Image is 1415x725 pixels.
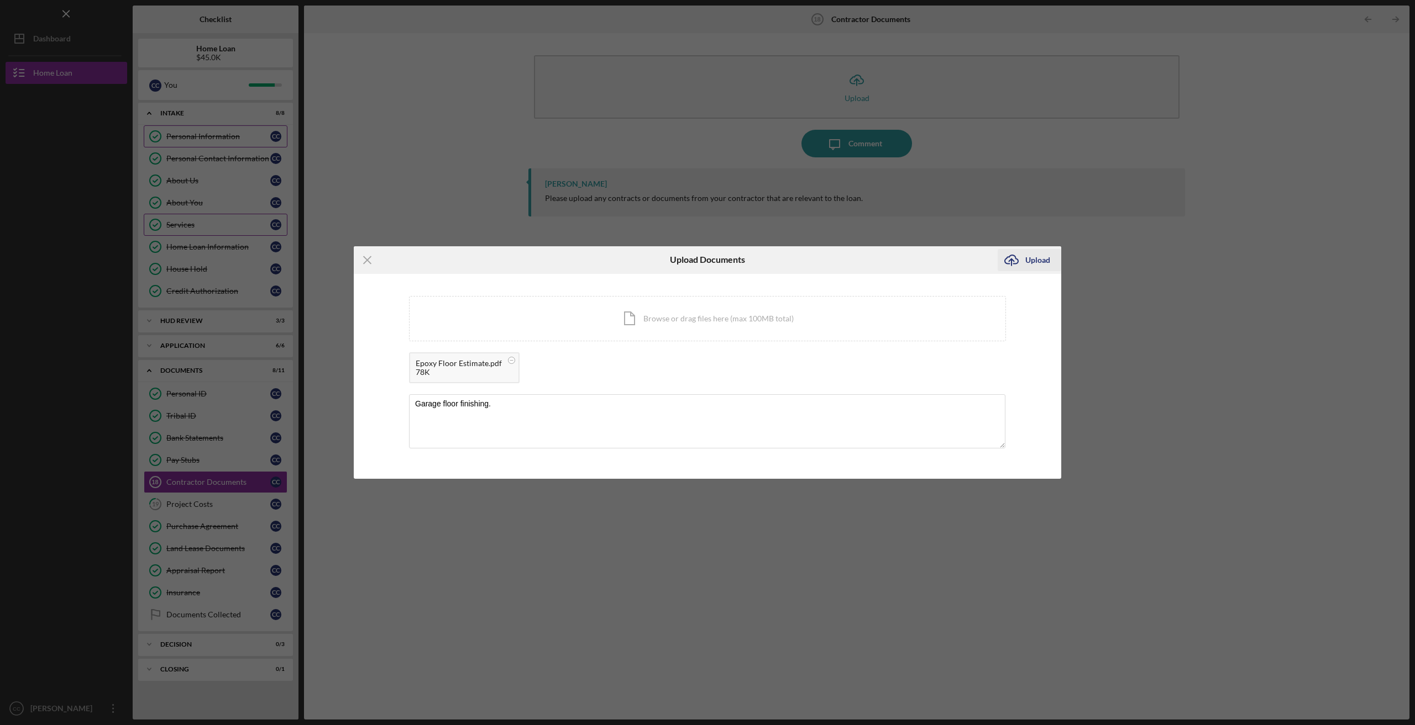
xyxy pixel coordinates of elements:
[416,368,502,377] div: 78K
[1025,249,1050,271] div: Upload
[416,359,502,368] div: Epoxy Floor Estimate.pdf
[670,255,745,264] h6: Upload Documents
[998,249,1061,271] button: Upload
[409,394,1005,448] textarea: Garage floor finishing.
